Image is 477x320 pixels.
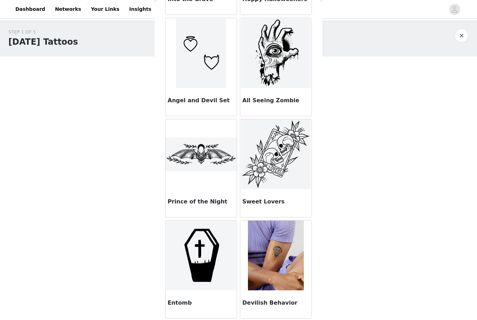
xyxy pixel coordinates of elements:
[8,29,78,36] div: STEP 1 OF 5
[11,1,49,17] a: Dashboard
[248,221,304,290] img: Devilish Behavior
[241,18,311,88] img: All Seeing Zombie
[8,36,78,48] h1: [DATE] Tattoos
[166,137,237,171] img: Prince of the Night
[241,119,311,189] img: Sweet Lovers
[451,4,458,15] div: avatar
[242,96,309,105] h3: All Seeing Zombie
[168,198,235,206] h3: Prince of the Night
[166,221,236,290] img: Entomb
[87,1,124,17] a: Your Links
[168,96,235,105] h3: Angel and Devil Set
[51,1,85,17] a: Networks
[176,18,227,88] img: Angel and Devil Set
[242,299,309,307] h3: Devilish Behavior
[125,1,155,17] a: Insights
[168,299,235,307] h3: Entomb
[242,198,309,206] h3: Sweet Lovers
